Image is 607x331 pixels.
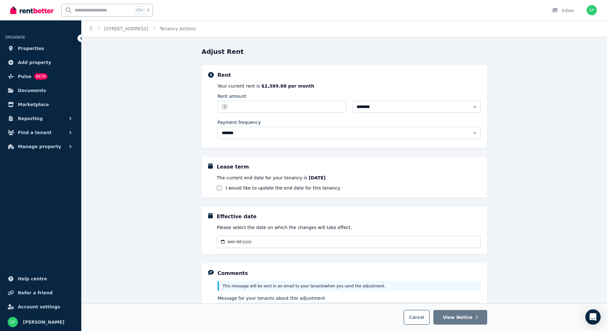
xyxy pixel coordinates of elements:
[18,59,51,66] span: Add property
[218,295,325,301] label: Message for your tenants about this adjustment
[18,275,47,283] span: Help centre
[18,129,52,136] span: Find a tenant
[443,314,472,320] span: View Notice
[409,315,424,320] span: Cancel
[202,47,244,56] h2: Adjust Rent
[404,310,430,325] button: Cancel
[309,175,326,180] b: [DATE]
[82,20,203,37] nav: Breadcrumb
[18,87,46,94] span: Documents
[147,8,149,13] span: k
[218,93,247,99] label: Rent amount
[5,286,76,299] a: Refer a friend
[218,119,261,126] label: Payment frequency
[5,140,76,153] button: Manage property
[18,303,60,311] span: Account settings
[217,213,257,220] h5: Effective date
[218,71,231,79] h5: Rent
[18,101,49,108] span: Marketplace
[18,143,61,150] span: Manage property
[433,310,487,325] button: View Notice
[135,6,145,14] span: Ctrl
[18,45,44,52] span: Properties
[18,73,32,80] span: Pulse
[5,112,76,125] button: Reporting
[5,300,76,313] a: Account settings
[5,84,76,97] a: Documents
[160,25,196,32] span: Tenancy Actions
[5,35,25,40] span: ORGANISE
[217,163,249,171] h5: Lease term
[5,272,76,285] a: Help centre
[587,5,597,15] img: Evan Pavlakos
[5,126,76,139] button: Find a tenant
[8,317,18,327] img: Evan Pavlakos
[585,309,601,325] div: Open Intercom Messenger
[226,185,340,191] label: I would like to update the end date for this tenancy
[23,318,64,326] span: [PERSON_NAME]
[217,224,481,231] p: Please select the date on which the changes will take effect.
[217,175,481,181] p: The current end date for your tenancy is
[223,284,477,289] p: This message will be sent in an email to your tenants when you send the adjustment.
[552,7,574,14] div: Inbox
[18,289,53,297] span: Refer a friend
[218,270,248,277] h5: Comments
[218,83,481,89] div: Your current rent is
[5,42,76,55] a: Properties
[5,56,76,69] a: Add property
[104,26,148,31] a: [STREET_ADDRESS]
[5,70,76,83] a: PulseBETA
[18,115,43,122] span: Reporting
[261,83,314,89] b: $2,389.88 per month
[5,98,76,111] a: Marketplace
[34,73,47,80] span: BETA
[10,5,54,15] img: RentBetter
